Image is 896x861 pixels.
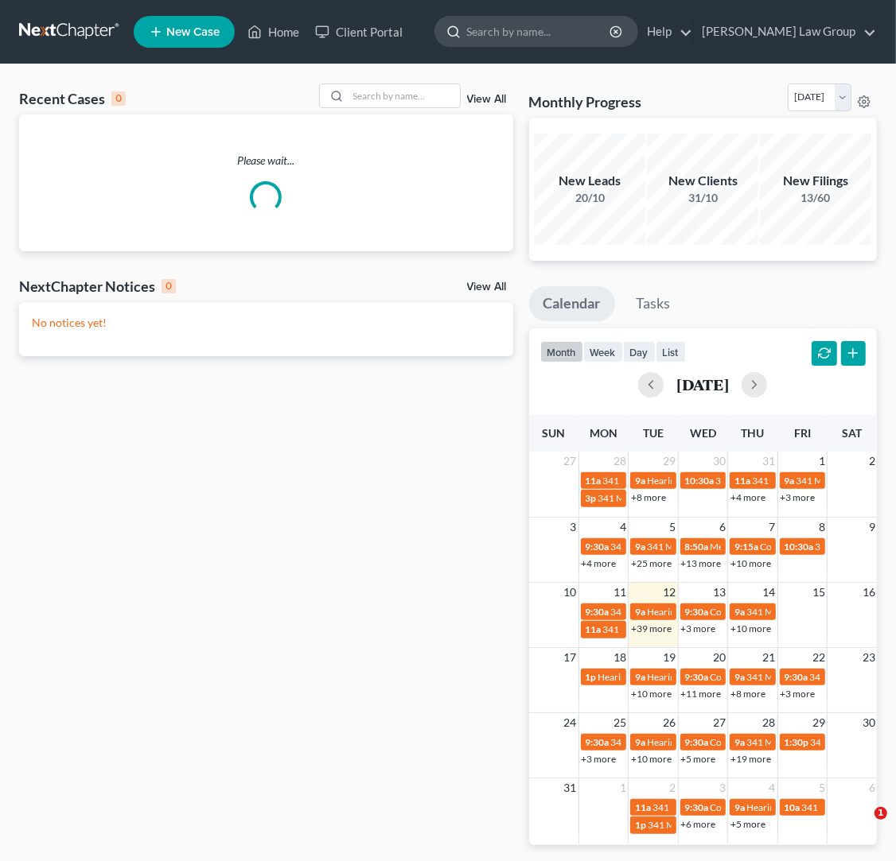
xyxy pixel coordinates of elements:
[563,778,579,797] span: 31
[631,753,672,765] a: +10 more
[603,623,746,635] span: 341 Meeting for [PERSON_NAME]
[19,89,126,108] div: Recent Cases
[647,475,771,487] span: Hearing for [PERSON_NAME]
[647,541,790,553] span: 341 Meeting for [PERSON_NAME]
[668,778,678,797] span: 2
[690,426,716,440] span: Wed
[711,648,727,667] span: 20
[746,606,890,618] span: 341 Meeting for [PERSON_NAME]
[685,736,709,748] span: 9:30a
[867,778,877,797] span: 6
[111,91,126,106] div: 0
[785,736,809,748] span: 1:30p
[685,671,709,683] span: 9:30a
[685,475,715,487] span: 10:30a
[711,541,836,553] span: Meeting for [PERSON_NAME]
[794,426,811,440] span: Fri
[618,518,628,537] span: 4
[647,606,882,618] span: Hearing for [PERSON_NAME]-Black & [PERSON_NAME]
[622,286,685,321] a: Tasks
[730,557,771,569] a: +10 more
[760,172,871,190] div: New Filings
[612,713,628,732] span: 25
[711,736,893,748] span: Confirmation Hearing for [PERSON_NAME]
[681,688,722,700] a: +11 more
[467,281,507,293] a: View All
[734,541,758,553] span: 9:15a
[19,153,513,169] p: Please wait...
[711,801,893,813] span: Confirmation Hearing for [PERSON_NAME]
[647,190,758,206] div: 31/10
[631,557,672,569] a: +25 more
[681,557,722,569] a: +13 more
[694,17,876,46] a: [PERSON_NAME] Law Group
[611,541,754,553] span: 341 Meeting for [PERSON_NAME]
[639,17,692,46] a: Help
[734,475,750,487] span: 11a
[685,801,709,813] span: 9:30a
[730,818,765,830] a: +5 more
[542,426,565,440] span: Sun
[781,491,816,503] a: +3 more
[711,671,893,683] span: Confirmation Hearing for [PERSON_NAME]
[730,622,771,634] a: +10 more
[563,713,579,732] span: 24
[586,541,610,553] span: 9:30a
[762,713,777,732] span: 28
[563,648,579,667] span: 17
[631,688,672,700] a: +10 more
[676,376,729,393] h2: [DATE]
[647,736,771,748] span: Hearing for [PERSON_NAME]
[762,583,777,602] span: 14
[718,518,727,537] span: 6
[662,583,678,602] span: 12
[762,648,777,667] span: 21
[586,606,610,618] span: 9:30a
[662,648,678,667] span: 19
[685,606,709,618] span: 9:30a
[569,518,579,537] span: 3
[466,17,612,46] input: Search by name...
[681,622,716,634] a: +3 more
[240,17,307,46] a: Home
[668,518,678,537] span: 5
[711,452,727,471] span: 30
[534,172,645,190] div: New Leads
[647,671,771,683] span: Hearing for [PERSON_NAME]
[582,557,617,569] a: +4 more
[662,452,678,471] span: 29
[582,753,617,765] a: +3 more
[19,277,176,296] div: NextChapter Notices
[867,452,877,471] span: 2
[612,452,628,471] span: 28
[861,648,877,667] span: 23
[730,753,771,765] a: +19 more
[811,583,827,602] span: 15
[730,491,765,503] a: +4 more
[349,84,460,107] input: Search by name...
[540,341,583,363] button: month
[741,426,764,440] span: Thu
[631,491,666,503] a: +8 more
[529,92,642,111] h3: Monthly Progress
[586,623,602,635] span: 11a
[590,426,617,440] span: Mon
[681,753,716,765] a: +5 more
[817,778,827,797] span: 5
[867,518,877,537] span: 9
[734,671,745,683] span: 9a
[307,17,411,46] a: Client Portal
[586,671,597,683] span: 1p
[730,688,765,700] a: +8 more
[635,606,645,618] span: 9a
[598,671,723,683] span: Hearing for [PERSON_NAME]
[662,713,678,732] span: 26
[746,736,890,748] span: 341 Meeting for [PERSON_NAME]
[583,341,623,363] button: week
[781,688,816,700] a: +3 more
[861,713,877,732] span: 30
[611,606,754,618] span: 341 Meeting for [PERSON_NAME]
[768,778,777,797] span: 4
[647,172,758,190] div: New Clients
[685,541,709,553] span: 8:50a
